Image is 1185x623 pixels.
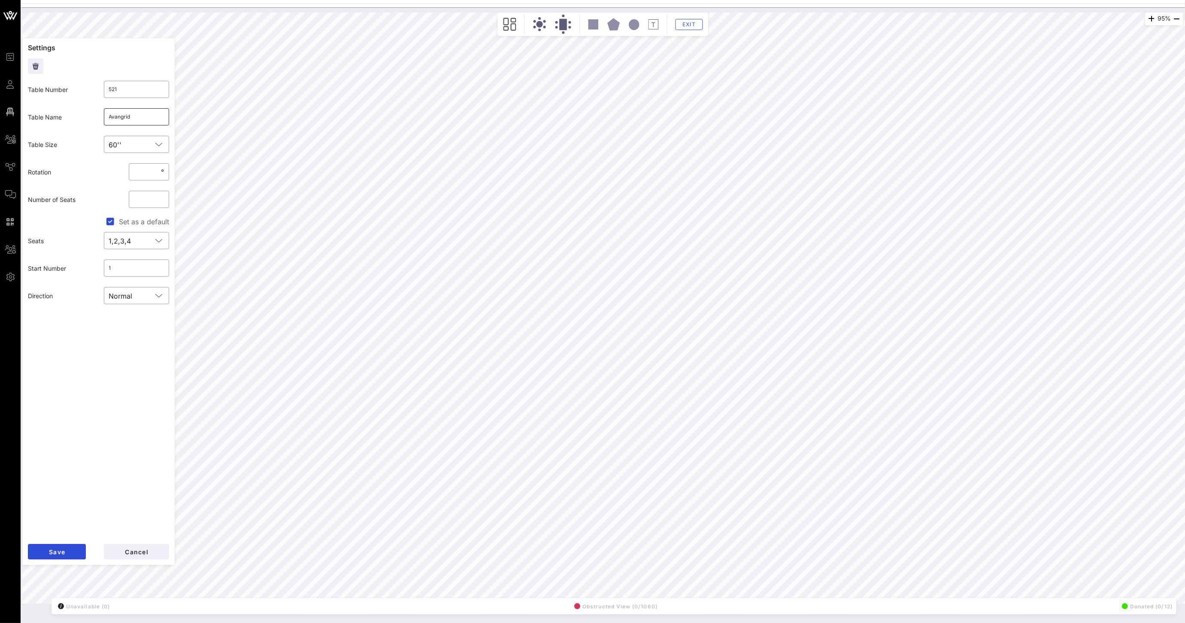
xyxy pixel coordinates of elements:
div: Table Number [23,80,99,99]
span: Save [48,548,65,556]
button: Delete Table [28,58,43,74]
button: Save [28,544,86,559]
div: 1,2,3,4 [109,237,131,245]
div: Seats [23,231,99,250]
div: 60'' [104,136,170,153]
button: Exit [675,19,703,30]
div: 60'' [109,141,122,149]
div: ° [159,168,164,176]
div: Table Name [23,107,99,127]
div: Normal [109,292,133,300]
span: Exit [681,21,697,27]
button: Cancel [104,544,169,559]
div: 1,2,3,4 [104,232,170,249]
div: 95% [1145,12,1183,25]
div: Number of Seats [23,190,99,209]
span: Cancel [124,548,149,556]
div: Start Number [23,259,99,278]
div: Direction [23,286,99,305]
label: Set as a default [119,217,169,226]
div: Normal [104,287,170,304]
div: Rotation [23,162,99,182]
p: Settings [28,44,169,52]
div: Table Size [23,135,99,154]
